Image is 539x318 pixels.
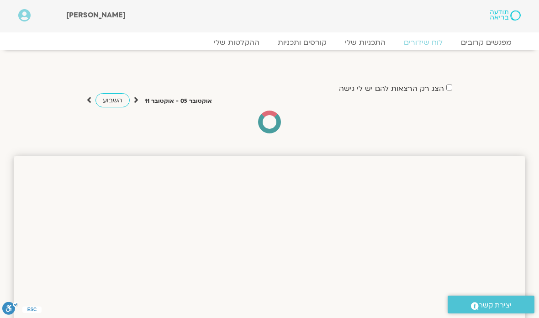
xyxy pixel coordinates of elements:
[66,10,126,20] span: [PERSON_NAME]
[448,296,534,313] a: יצירת קשר
[339,85,444,93] label: הצג רק הרצאות להם יש לי גישה
[452,38,521,47] a: מפגשים קרובים
[95,93,130,107] a: השבוע
[18,38,521,47] nav: Menu
[479,299,512,312] span: יצירת קשר
[205,38,269,47] a: ההקלטות שלי
[145,96,212,106] p: אוקטובר 05 - אוקטובר 11
[336,38,395,47] a: התכניות שלי
[269,38,336,47] a: קורסים ותכניות
[395,38,452,47] a: לוח שידורים
[103,96,122,105] span: השבוע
